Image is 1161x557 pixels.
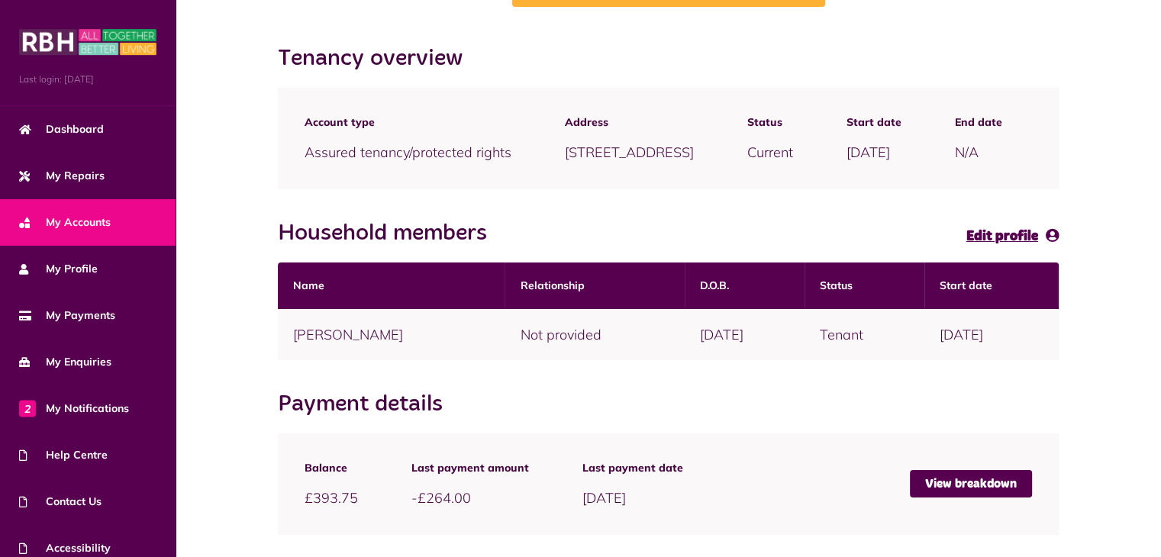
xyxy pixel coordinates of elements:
[685,262,805,309] th: D.O.B.
[910,470,1032,497] a: View breakdown
[582,460,683,476] span: Last payment date
[305,460,358,476] span: Balance
[19,72,156,86] span: Last login: [DATE]
[278,220,502,247] h2: Household members
[19,354,111,370] span: My Enquiries
[278,309,505,360] td: [PERSON_NAME]
[305,143,511,161] span: Assured tenancy/protected rights
[19,307,115,324] span: My Payments
[924,262,1059,309] th: Start date
[505,262,685,309] th: Relationship
[805,309,924,360] td: Tenant
[19,214,111,230] span: My Accounts
[685,309,805,360] td: [DATE]
[19,400,36,417] span: 2
[19,494,102,510] span: Contact Us
[747,143,793,161] span: Current
[565,114,694,130] span: Address
[955,143,979,161] span: N/A
[924,309,1059,360] td: [DATE]
[19,540,111,556] span: Accessibility
[411,460,529,476] span: Last payment amount
[966,230,1038,243] span: Edit profile
[305,489,358,507] span: £393.75
[565,143,694,161] span: [STREET_ADDRESS]
[19,261,98,277] span: My Profile
[278,45,478,72] h2: Tenancy overview
[19,168,105,184] span: My Repairs
[278,391,458,418] h2: Payment details
[847,143,890,161] span: [DATE]
[847,114,901,130] span: Start date
[747,114,793,130] span: Status
[19,121,104,137] span: Dashboard
[955,114,1002,130] span: End date
[19,401,129,417] span: My Notifications
[411,489,471,507] span: -£264.00
[966,225,1059,247] a: Edit profile
[278,262,505,309] th: Name
[582,489,626,507] span: [DATE]
[505,309,685,360] td: Not provided
[805,262,924,309] th: Status
[19,27,156,57] img: MyRBH
[305,114,511,130] span: Account type
[19,447,108,463] span: Help Centre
